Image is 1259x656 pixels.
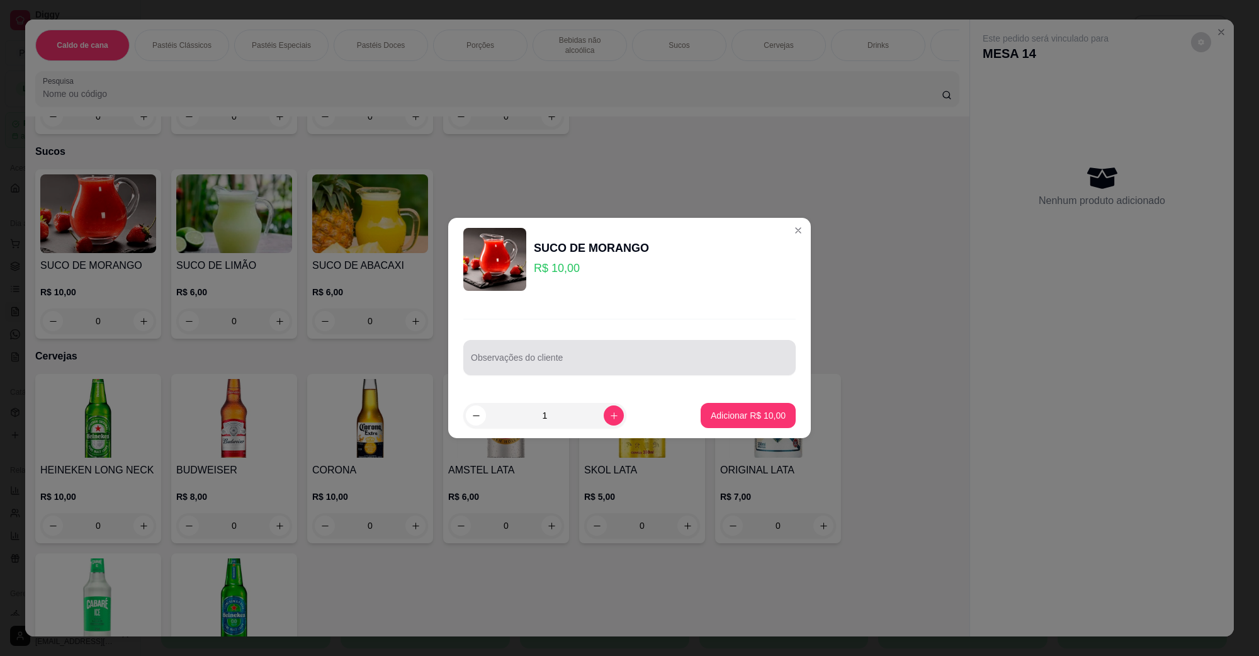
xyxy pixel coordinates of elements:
[463,228,526,291] img: product-image
[471,356,788,369] input: Observações do cliente
[701,403,796,428] button: Adicionar R$ 10,00
[711,409,786,422] p: Adicionar R$ 10,00
[466,405,486,426] button: decrease-product-quantity
[788,220,808,240] button: Close
[534,259,649,277] p: R$ 10,00
[604,405,624,426] button: increase-product-quantity
[534,239,649,257] div: SUCO DE MORANGO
